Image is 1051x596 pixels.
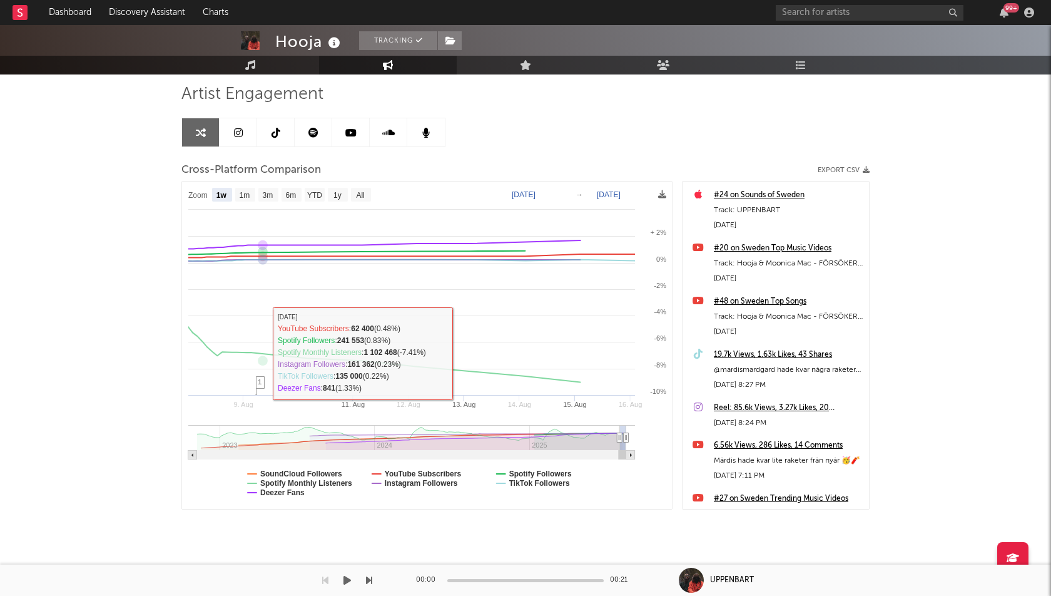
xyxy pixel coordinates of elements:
[714,468,863,483] div: [DATE] 7:11 PM
[714,241,863,256] a: #20 on Sweden Top Music Videos
[563,401,586,408] text: 15. Aug
[714,378,863,393] div: [DATE] 8:27 PM
[714,347,863,362] a: 19.7k Views, 1.63k Likes, 43 Shares
[416,573,441,588] div: 00:00
[260,479,352,488] text: Spotify Monthly Listeners
[1003,3,1019,13] div: 99 +
[385,479,458,488] text: Instagram Followers
[656,255,666,263] text: 0%
[714,256,863,271] div: Track: Hooja & Moonica Mac - FÖRSÖKER LE live @ [GEOGRAPHIC_DATA], [GEOGRAPHIC_DATA]
[714,401,863,416] a: Reel: 85.6k Views, 3.27k Likes, 20 Comments
[307,191,322,200] text: YTD
[818,167,870,174] button: Export CSV
[714,203,863,218] div: Track: UPPENBART
[714,324,863,339] div: [DATE]
[714,362,863,378] div: @mardismardgard hade kvar några raketer från nyår 🧨
[333,191,342,200] text: 1y
[650,388,666,395] text: -10%
[275,31,343,52] div: Hooja
[258,378,261,386] span: 1
[654,334,666,342] text: -6%
[509,479,570,488] text: TikTok Followers
[188,191,208,200] text: Zoom
[512,190,536,199] text: [DATE]
[597,190,621,199] text: [DATE]
[359,31,437,50] button: Tracking
[654,308,666,316] text: -4%
[509,470,572,478] text: Spotify Followers
[714,453,863,468] div: Mårdis hade kvar lite raketer från nyår 🥳🧨
[710,575,754,586] div: UPPENBART
[216,191,227,200] text: 1w
[714,438,863,453] a: 6.56k Views, 286 Likes, 14 Comments
[181,87,323,102] span: Artist Engagement
[714,309,863,324] div: Track: Hooja & Moonica Mac - FÖRSÖKER LE live @ [GEOGRAPHIC_DATA], [GEOGRAPHIC_DATA]
[1000,8,1008,18] button: 99+
[610,573,635,588] div: 00:21
[397,401,420,408] text: 12. Aug
[654,282,666,289] text: -2%
[260,470,342,478] text: SoundCloud Followers
[654,361,666,369] text: -8%
[651,229,667,236] text: + 2%
[233,401,253,408] text: 9. Aug
[619,401,642,408] text: 16. Aug
[452,401,475,408] text: 13. Aug
[776,5,963,21] input: Search for artists
[260,488,305,497] text: Deezer Fans
[714,271,863,286] div: [DATE]
[286,191,297,200] text: 6m
[714,506,863,521] div: Track: Hooja & Moonica Mac - FÖRSÖKER LE live @ [GEOGRAPHIC_DATA], [GEOGRAPHIC_DATA]
[714,218,863,233] div: [DATE]
[356,191,364,200] text: All
[385,470,462,478] text: YouTube Subscribers
[714,294,863,309] a: #48 on Sweden Top Songs
[181,163,321,178] span: Cross-Platform Comparison
[714,416,863,431] div: [DATE] 8:24 PM
[576,190,583,199] text: →
[240,191,250,200] text: 1m
[508,401,531,408] text: 14. Aug
[342,401,365,408] text: 11. Aug
[263,191,273,200] text: 3m
[714,491,863,506] a: #27 on Sweden Trending Music Videos
[714,188,863,203] a: #24 on Sounds of Sweden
